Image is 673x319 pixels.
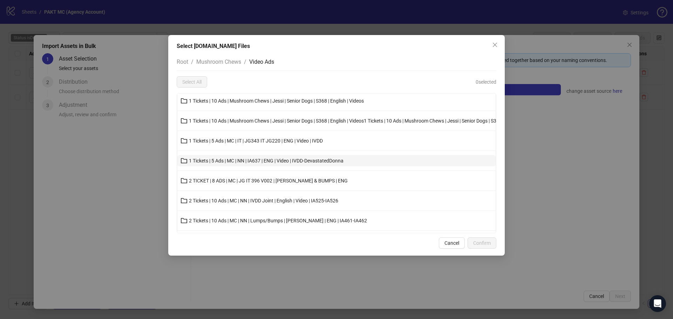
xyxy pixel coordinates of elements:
button: Confirm [468,237,496,249]
span: 2 Tickets | 10 Ads | MC | NN | IVDD Joint | English | Video | IA525-IA526 [189,198,338,203]
span: 1 Tickets | 10 Ads | Mushroom Chews | Jessi | Senior Dogs | S368 | English | Videos1 Tickets | 10... [189,118,539,124]
button: Close [489,39,501,50]
span: folder [181,117,188,124]
button: 1 Tickets | 10 Ads | Mushroom Chews | Jessi | Senior Dogs | S368 | English | Videos [177,95,496,106]
span: folder [181,177,188,184]
div: Open Intercom Messenger [649,295,666,312]
span: folder [181,157,188,164]
span: folder [181,97,188,104]
button: 2 TICKET | 8 ADS | MC | JG IT 396 V002 | [PERSON_NAME] & BUMPS | ENG [177,175,496,186]
span: 1 Tickets | 5 Ads | MC | IT | JG343 IT JG220 | ENG | Video | IVDD [189,138,323,144]
span: 1 Tickets | 5 Ads | MC | NN | IA637 | ENG | Video | IVDD-DevastatedDonna [189,158,344,164]
span: 2 Tickets | 10 Ads | MC | NN | Lumps/Bumps | [PERSON_NAME] | ENG | IA461-IA462 [189,218,367,223]
span: 0 selected [476,78,496,86]
span: Cancel [444,240,459,246]
li: / [244,57,246,66]
span: Mushroom Chews [196,58,241,65]
span: close [492,42,498,48]
li: / [191,57,193,66]
button: 2 Tickets | 10 Ads | MC | NN | IVDD Joint | English | Video | IA525-IA526 [177,195,496,206]
button: Cancel [439,237,465,249]
button: Select All [177,76,207,88]
span: folder [181,217,188,224]
button: 1 Tickets | 5 Ads | MC | NN | IA637 | ENG | Video | IVDD-DevastatedDonna [177,155,496,166]
button: 2 Tickets | 10 Ads | MC | NN | Lumps/Bumps | [PERSON_NAME] | ENG | IA461-IA462 [177,215,496,226]
span: 1 Tickets | 10 Ads | Mushroom Chews | Jessi | Senior Dogs | S368 | English | Videos [189,98,364,104]
span: Root [177,58,188,65]
button: 1 Tickets | 5 Ads | MC | IT | JG343 IT JG220 | ENG | Video | IVDD [177,135,496,146]
div: Select [DOMAIN_NAME] Files [177,42,496,50]
span: 2 TICKET | 8 ADS | MC | JG IT 396 V002 | [PERSON_NAME] & BUMPS | ENG [189,178,348,183]
span: folder [181,197,188,204]
span: Video Ads [249,58,274,65]
span: folder [181,137,188,144]
button: 1 Tickets | 10 Ads | Mushroom Chews | Jessi | Senior Dogs | S368 | English | Videos1 Tickets | 10... [177,115,496,126]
